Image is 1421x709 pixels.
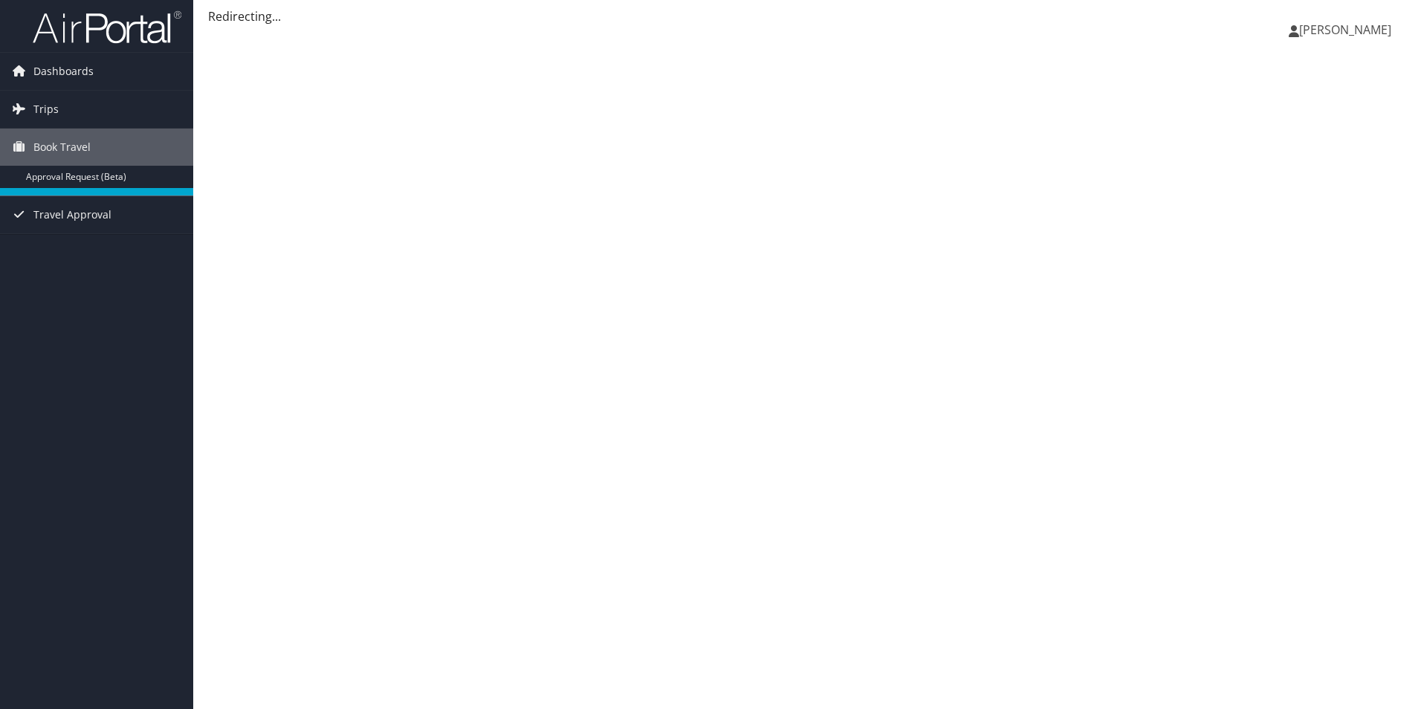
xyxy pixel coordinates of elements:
span: Dashboards [33,53,94,90]
img: airportal-logo.png [33,10,181,45]
span: [PERSON_NAME] [1299,22,1391,38]
span: Travel Approval [33,196,111,233]
a: [PERSON_NAME] [1289,7,1406,52]
span: Book Travel [33,129,91,166]
span: Trips [33,91,59,128]
div: Redirecting... [208,7,1406,25]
